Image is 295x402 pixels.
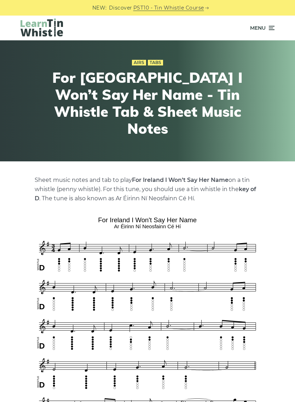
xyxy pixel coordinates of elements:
img: LearnTinWhistle.com [21,18,63,36]
span: Menu [250,19,266,37]
strong: For Ireland I Won’t Say Her Name [132,177,229,183]
a: Airs [132,60,146,65]
h1: For [GEOGRAPHIC_DATA] I Won’t Say Her Name - Tin Whistle Tab & Sheet Music Notes [52,69,243,137]
a: Tabs [148,60,163,65]
p: Sheet music notes and tab to play on a tin whistle (penny whistle). For this tune, you should use... [35,176,260,203]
